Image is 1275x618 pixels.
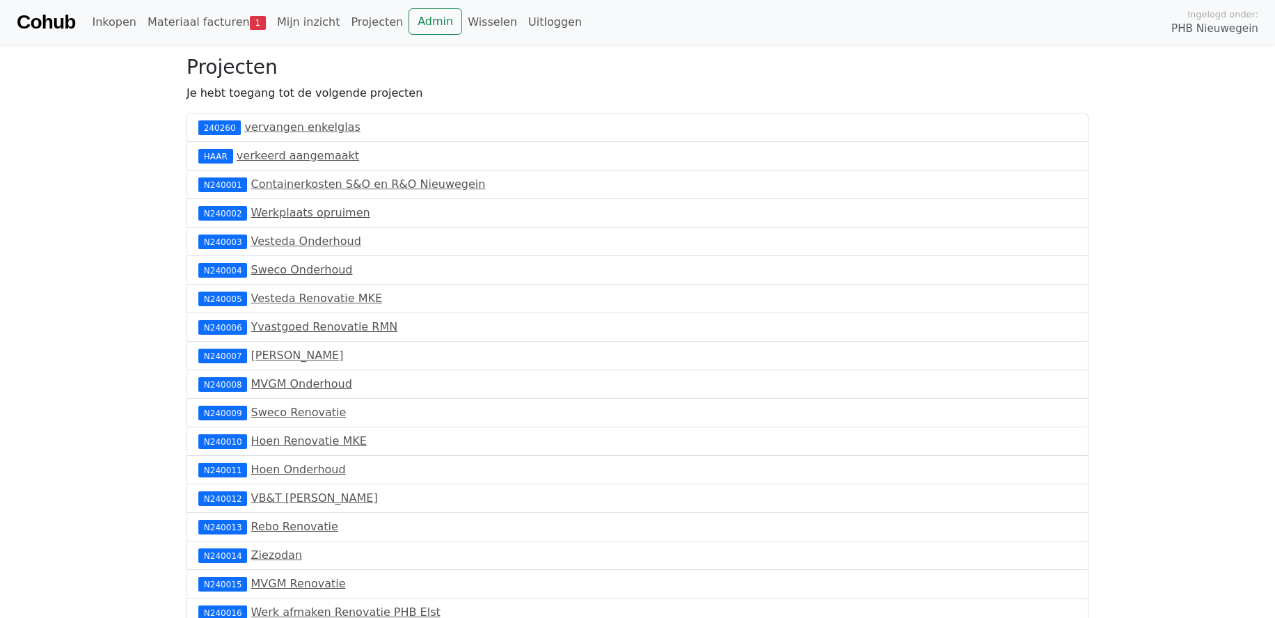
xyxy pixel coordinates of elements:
a: Hoen Onderhoud [251,463,345,476]
a: Inkopen [86,8,141,36]
a: Hoen Renovatie MKE [251,434,366,447]
a: vervangen enkelglas [245,120,361,134]
span: 1 [250,16,266,30]
span: Ingelogd onder: [1187,8,1258,21]
a: Rebo Renovatie [251,520,338,533]
div: N240012 [198,491,247,505]
div: N240003 [198,235,247,248]
div: N240005 [198,292,247,306]
a: Mijn inzicht [271,8,346,36]
a: Projecten [345,8,409,36]
div: N240007 [198,349,247,363]
a: VB&T [PERSON_NAME] [251,491,377,505]
div: N240008 [198,377,247,391]
a: MVGM Onderhoud [251,377,351,390]
a: Sweco Onderhoud [251,263,352,276]
a: verkeerd aangemaakt [237,149,359,162]
a: Admin [409,8,462,35]
div: N240002 [198,206,247,220]
a: Vesteda Renovatie MKE [251,292,382,305]
a: Materiaal facturen1 [142,8,271,36]
a: Werkplaats opruimen [251,206,370,219]
div: N240014 [198,548,247,562]
span: PHB Nieuwegein [1171,21,1258,37]
a: Vesteda Onderhoud [251,235,361,248]
a: Sweco Renovatie [251,406,346,419]
h3: Projecten [187,56,1088,79]
div: N240011 [198,463,247,477]
div: N240013 [198,520,247,534]
a: Cohub [17,6,75,39]
div: N240009 [198,406,247,420]
div: N240001 [198,177,247,191]
a: MVGM Renovatie [251,577,345,590]
a: [PERSON_NAME] [251,349,343,362]
div: N240006 [198,320,247,334]
div: 240260 [198,120,241,134]
div: N240015 [198,577,247,591]
a: Ziezodan [251,548,302,562]
a: Yvastgoed Renovatie RMN [251,320,397,333]
div: N240010 [198,434,247,448]
p: Je hebt toegang tot de volgende projecten [187,85,1088,102]
a: Uitloggen [523,8,587,36]
div: N240004 [198,263,247,277]
a: Containerkosten S&O en R&O Nieuwegein [251,177,485,191]
div: HAAR [198,149,233,163]
a: Wisselen [462,8,523,36]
